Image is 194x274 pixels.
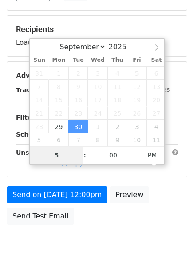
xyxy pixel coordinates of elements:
iframe: Chat Widget [150,231,194,274]
span: October 2, 2025 [107,120,127,133]
span: September 16, 2025 [68,93,88,106]
span: September 28, 2025 [30,120,49,133]
span: October 4, 2025 [146,120,166,133]
span: September 24, 2025 [88,106,107,120]
span: Wed [88,57,107,63]
span: October 8, 2025 [88,133,107,146]
input: Minute [86,146,140,164]
h5: Advanced [16,71,178,81]
span: October 1, 2025 [88,120,107,133]
span: October 3, 2025 [127,120,146,133]
span: October 10, 2025 [127,133,146,146]
span: Tue [68,57,88,63]
span: September 27, 2025 [146,106,166,120]
span: September 11, 2025 [107,80,127,93]
span: September 19, 2025 [127,93,146,106]
span: October 7, 2025 [68,133,88,146]
input: Year [106,43,138,51]
span: : [83,146,86,164]
span: September 15, 2025 [49,93,68,106]
span: September 12, 2025 [127,80,146,93]
strong: Filters [16,114,39,121]
span: Sun [30,57,49,63]
span: Thu [107,57,127,63]
span: September 4, 2025 [107,66,127,80]
span: September 13, 2025 [146,80,166,93]
span: September 29, 2025 [49,120,68,133]
span: Click to toggle [140,146,165,164]
a: Copy unsubscribe link [60,159,140,167]
a: Send Test Email [7,208,74,225]
span: October 11, 2025 [146,133,166,146]
span: September 10, 2025 [88,80,107,93]
span: Mon [49,57,68,63]
span: September 20, 2025 [146,93,166,106]
div: Loading... [16,24,178,48]
span: September 7, 2025 [30,80,49,93]
span: Sat [146,57,166,63]
span: September 8, 2025 [49,80,68,93]
span: September 14, 2025 [30,93,49,106]
span: September 1, 2025 [49,66,68,80]
span: September 3, 2025 [88,66,107,80]
span: September 5, 2025 [127,66,146,80]
span: September 23, 2025 [68,106,88,120]
span: September 30, 2025 [68,120,88,133]
span: September 9, 2025 [68,80,88,93]
span: September 22, 2025 [49,106,68,120]
span: September 2, 2025 [68,66,88,80]
a: Send on [DATE] 12:00pm [7,186,107,203]
span: October 9, 2025 [107,133,127,146]
span: October 6, 2025 [49,133,68,146]
strong: Unsubscribe [16,149,59,156]
span: September 6, 2025 [146,66,166,80]
span: September 21, 2025 [30,106,49,120]
span: September 26, 2025 [127,106,146,120]
span: August 31, 2025 [30,66,49,80]
strong: Schedule [16,131,48,138]
input: Hour [30,146,84,164]
span: September 17, 2025 [88,93,107,106]
h5: Recipients [16,24,178,34]
span: Fri [127,57,146,63]
span: October 5, 2025 [30,133,49,146]
a: Preview [110,186,149,203]
span: September 25, 2025 [107,106,127,120]
strong: Tracking [16,86,46,93]
span: September 18, 2025 [107,93,127,106]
